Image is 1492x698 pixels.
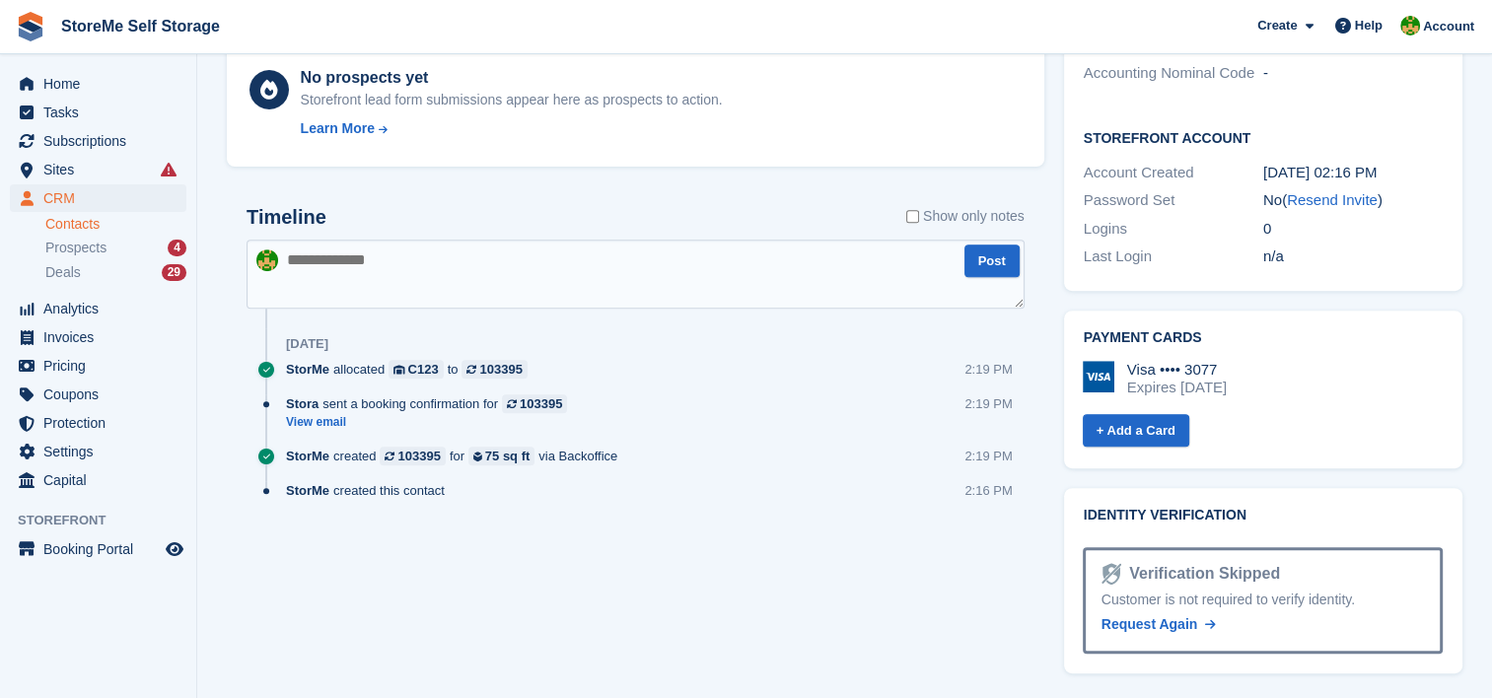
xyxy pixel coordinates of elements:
span: Protection [43,409,162,437]
a: menu [10,99,186,126]
h2: Identity verification [1084,508,1443,523]
span: Create [1257,16,1297,35]
a: menu [10,466,186,494]
a: Preview store [163,537,186,561]
span: Subscriptions [43,127,162,155]
div: Learn More [301,118,375,139]
div: 2:19 PM [964,360,1012,379]
div: n/a [1263,245,1443,268]
a: menu [10,70,186,98]
div: [DATE] 02:16 PM [1263,162,1443,184]
span: StorMe [286,481,329,500]
span: Pricing [43,352,162,380]
button: Post [964,244,1020,277]
i: Smart entry sync failures have occurred [161,162,177,177]
img: StorMe [256,249,278,271]
div: No prospects yet [301,66,723,90]
div: Verification Skipped [1121,562,1280,586]
span: Analytics [43,295,162,322]
a: menu [10,184,186,212]
div: 0 [1263,218,1443,241]
a: Deals 29 [45,262,186,283]
span: Invoices [43,323,162,351]
span: Capital [43,466,162,494]
span: Home [43,70,162,98]
div: Last Login [1084,245,1263,268]
span: StorMe [286,360,329,379]
div: 2:16 PM [964,481,1012,500]
div: Customer is not required to verify identity. [1101,590,1424,610]
a: Request Again [1101,614,1216,635]
div: No [1263,189,1443,212]
div: Accounting Nominal Code [1084,62,1263,85]
div: 2:19 PM [964,447,1012,465]
h2: Timeline [247,206,326,229]
div: 103395 [479,360,522,379]
div: 75 sq ft [485,447,531,465]
span: Account [1423,17,1474,36]
img: StorMe [1400,16,1420,35]
a: View email [286,414,577,431]
a: StoreMe Self Storage [53,10,228,42]
a: 103395 [462,360,527,379]
a: menu [10,127,186,155]
span: Request Again [1101,616,1198,632]
div: C123 [408,360,439,379]
div: 103395 [520,394,562,413]
span: Help [1355,16,1383,35]
a: 103395 [502,394,567,413]
a: 103395 [380,447,445,465]
div: Account Created [1084,162,1263,184]
div: 103395 [397,447,440,465]
a: Prospects 4 [45,238,186,258]
div: Password Set [1084,189,1263,212]
div: sent a booking confirmation for [286,394,577,413]
img: Visa Logo [1083,361,1114,392]
a: menu [10,156,186,183]
input: Show only notes [906,206,919,227]
div: [DATE] [286,336,328,352]
div: Expires [DATE] [1127,379,1227,396]
label: Show only notes [906,206,1025,227]
div: 4 [168,240,186,256]
a: menu [10,409,186,437]
a: menu [10,352,186,380]
a: 75 sq ft [468,447,534,465]
span: ( ) [1282,191,1383,208]
h2: Payment cards [1084,330,1443,346]
a: Resend Invite [1287,191,1378,208]
a: menu [10,438,186,465]
span: Storefront [18,511,196,530]
a: menu [10,295,186,322]
a: + Add a Card [1083,414,1189,447]
div: 29 [162,264,186,281]
div: 2:19 PM [964,394,1012,413]
span: Booking Portal [43,535,162,563]
a: menu [10,381,186,408]
img: stora-icon-8386f47178a22dfd0bd8f6a31ec36ba5ce8667c1dd55bd0f319d3a0aa187defe.svg [16,12,45,41]
h2: Storefront Account [1084,127,1443,147]
div: Logins [1084,218,1263,241]
div: allocated to [286,360,537,379]
div: Visa •••• 3077 [1127,361,1227,379]
a: C123 [389,360,444,379]
div: created for via Backoffice [286,447,627,465]
div: - [1263,62,1443,85]
span: Tasks [43,99,162,126]
a: Contacts [45,215,186,234]
span: Sites [43,156,162,183]
span: Coupons [43,381,162,408]
span: StorMe [286,447,329,465]
a: Learn More [301,118,723,139]
span: Settings [43,438,162,465]
a: menu [10,535,186,563]
div: Storefront lead form submissions appear here as prospects to action. [301,90,723,110]
span: Prospects [45,239,107,257]
div: created this contact [286,481,455,500]
span: Deals [45,263,81,282]
a: menu [10,323,186,351]
img: Identity Verification Ready [1101,563,1121,585]
span: CRM [43,184,162,212]
span: Stora [286,394,319,413]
